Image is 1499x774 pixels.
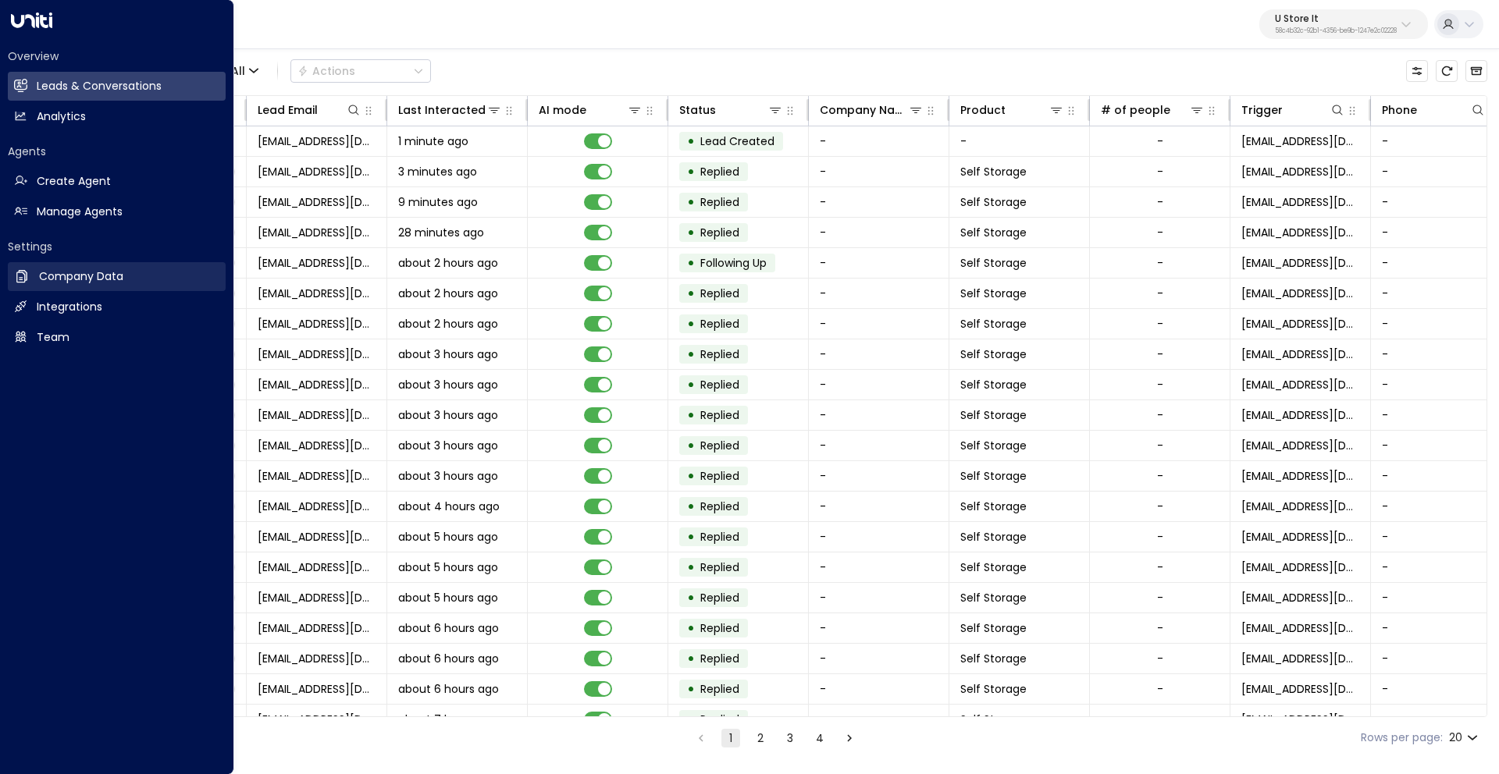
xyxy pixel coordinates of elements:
div: Company Name [820,101,924,119]
span: lfcairo@gmail.com [258,438,376,453]
span: noreply@notifications.hubspot.com [1241,590,1359,605]
td: - [809,461,949,491]
h2: Overview [8,48,226,64]
span: Replied [700,346,739,362]
a: Leads & Conversations [8,72,226,101]
span: lukemonaghan@hotmail.co.nz [258,133,376,149]
div: # of people [1101,101,1170,119]
div: • [687,402,695,428]
td: - [809,400,949,430]
span: about 6 hours ago [398,620,499,636]
h2: Analytics [37,108,86,125]
span: Replied [700,164,739,179]
div: - [1157,681,1163,697]
div: • [687,158,695,185]
td: - [809,370,949,399]
span: Lead Created [700,133,774,149]
div: Company Name [820,101,908,119]
span: Self Storage [960,164,1027,179]
div: • [687,676,695,702]
span: about 3 hours ago [398,407,498,423]
span: ajthodupuzha@gmail.com [258,620,376,636]
button: Archived Leads [1465,60,1487,82]
span: noreply@notifications.hubspot.com [1241,651,1359,666]
div: • [687,219,695,246]
span: aoifemcdonnell97@gmail.com [258,499,376,514]
nav: pagination navigation [691,728,860,747]
a: Manage Agents [8,197,226,226]
span: rayan.habbab@gmail.com [1241,255,1359,271]
span: Replied [700,377,739,392]
span: Self Storage [960,407,1027,423]
div: AI mode [539,101,586,119]
span: robertangland@icloud.com [258,651,376,666]
span: Replied [700,529,739,545]
span: Self Storage [960,590,1027,605]
span: zaraodowd@gmail.com [258,407,376,423]
td: - [809,126,949,156]
div: - [1157,316,1163,332]
span: rob@stora.co [258,529,376,545]
span: Self Storage [960,255,1027,271]
span: shanemcguirk@hotmail.com [258,316,376,332]
span: benlinn@rocketmail.com [258,377,376,392]
div: Status [679,101,783,119]
div: - [1157,529,1163,545]
span: noreply@notifications.hubspot.com [1241,620,1359,636]
span: about 3 hours ago [398,346,498,362]
div: AI mode [539,101,643,119]
span: about 5 hours ago [398,590,498,605]
a: Create Agent [8,167,226,196]
span: noreply@notifications.hubspot.com [1241,468,1359,484]
span: noreply@notifications.hubspot.com [1241,438,1359,453]
button: Go to page 4 [810,729,829,747]
span: michaeljkbrown@gmail.com [258,164,376,179]
div: • [687,645,695,672]
div: Button group with a nested menu [290,59,431,83]
div: - [1157,438,1163,453]
p: U Store It [1275,14,1397,23]
a: Team [8,323,226,352]
span: noreply@notifications.hubspot.com [1241,346,1359,362]
span: Replied [700,620,739,636]
span: Following Up [700,255,767,271]
span: about 6 hours ago [398,651,499,666]
div: • [687,371,695,398]
span: Replied [700,438,739,453]
div: Last Interacted [398,101,486,119]
span: dareckipl@icloud.com [258,559,376,575]
h2: Settings [8,239,226,254]
span: Replied [700,316,739,332]
span: All [231,65,245,77]
a: Analytics [8,102,226,131]
span: Self Storage [960,712,1027,727]
div: - [1157,468,1163,484]
div: - [1157,255,1163,271]
td: - [809,187,949,217]
td: - [809,248,949,278]
span: s.turner893@gmail.com [258,681,376,697]
span: about 4 hours ago [398,499,500,514]
div: • [687,250,695,276]
span: about 2 hours ago [398,286,498,301]
span: about 6 hours ago [398,681,499,697]
div: Lead Email [258,101,318,119]
span: 9 minutes ago [398,194,478,210]
p: 58c4b32c-92b1-4356-be9b-1247e2c02228 [1275,28,1397,34]
div: # of people [1101,101,1205,119]
span: Replied [700,194,739,210]
span: noreply@notifications.hubspot.com [1241,681,1359,697]
span: Replied [700,499,739,514]
span: noreply@notifications.hubspot.com [1241,164,1359,179]
span: Replied [700,286,739,301]
span: Self Storage [960,438,1027,453]
span: noreply@notifications.hubspot.com [1241,499,1359,514]
span: noreply@notifications.hubspot.com [1241,559,1359,575]
span: annmarieocallaghan56@gmail.com [258,712,376,727]
div: Product [960,101,1006,119]
span: Self Storage [960,651,1027,666]
div: - [1157,164,1163,179]
span: Replied [700,590,739,605]
span: Replied [700,681,739,697]
td: - [809,279,949,308]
